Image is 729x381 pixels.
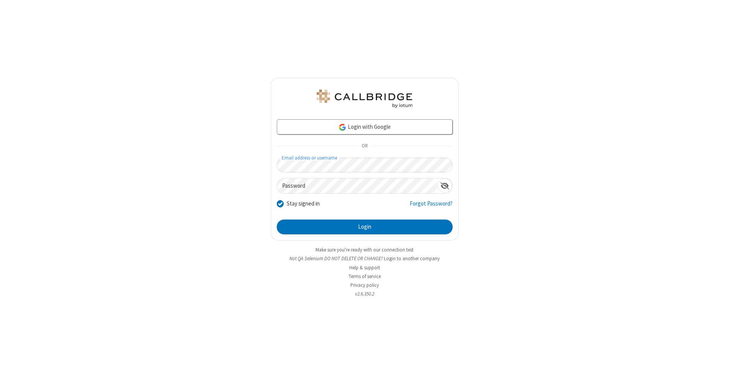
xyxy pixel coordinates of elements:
a: Login with Google [277,119,453,134]
a: Help & support [349,264,380,271]
label: Stay signed in [287,199,320,208]
img: google-icon.png [338,123,347,131]
span: OR [358,141,371,152]
a: Terms of service [349,273,381,280]
a: Make sure you're ready with our connection test [316,247,413,253]
button: Login [277,220,453,235]
button: Login to another company [384,255,440,262]
img: QA Selenium DO NOT DELETE OR CHANGE [315,90,414,108]
div: Show password [437,179,452,193]
a: Forgot Password? [410,199,453,214]
input: Email address or username [277,158,453,172]
a: Privacy policy [350,282,379,288]
li: v2.6.350.2 [271,290,459,297]
li: Not QA Selenium DO NOT DELETE OR CHANGE? [271,255,459,262]
input: Password [277,179,437,193]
